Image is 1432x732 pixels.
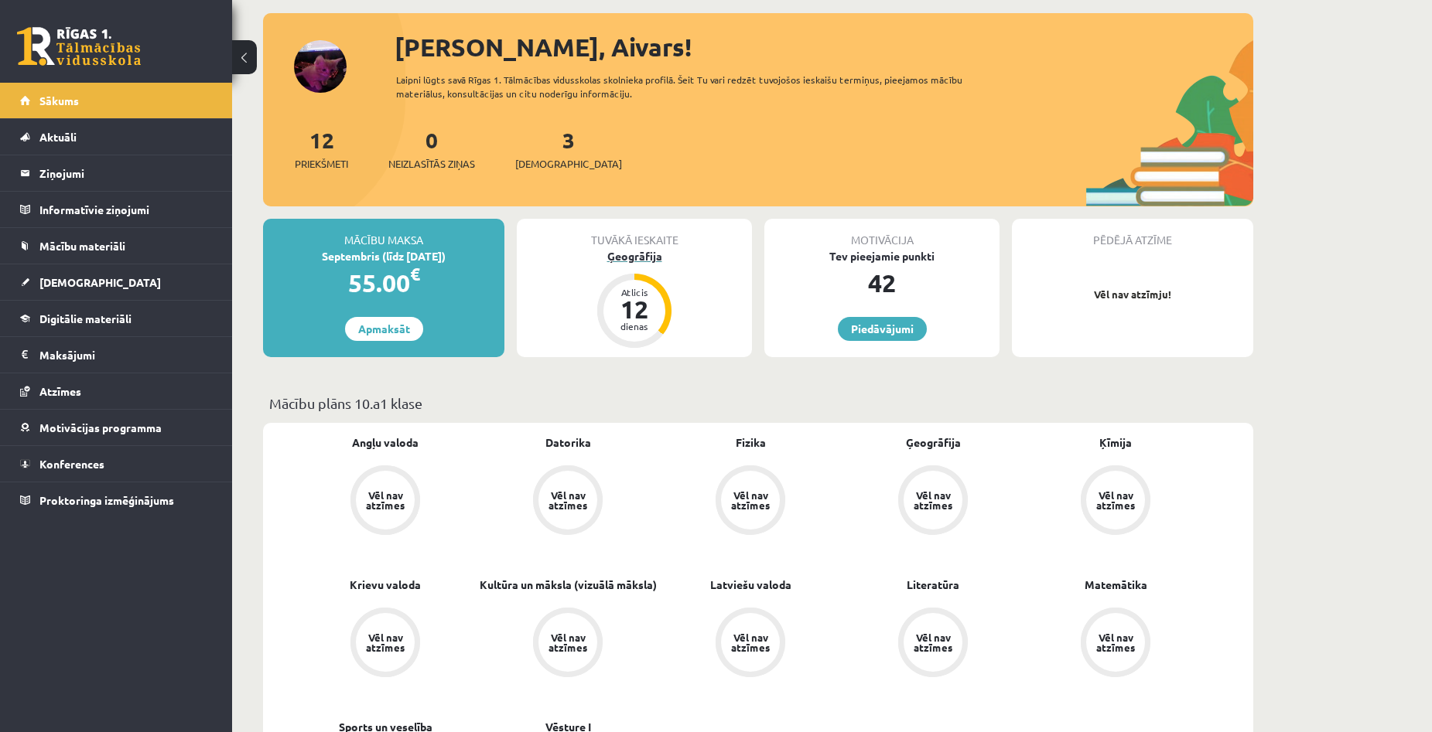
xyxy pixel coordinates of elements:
legend: Informatīvie ziņojumi [39,192,213,227]
a: Fizika [736,434,766,451]
a: 0Neizlasītās ziņas [388,126,475,172]
div: Vēl nav atzīmes [546,490,590,510]
span: Aktuāli [39,130,77,144]
a: Ķīmija [1099,434,1132,451]
div: Vēl nav atzīmes [546,632,590,652]
a: Vēl nav atzīmes [477,465,659,538]
a: Proktoringa izmēģinājums [20,482,213,518]
a: Vēl nav atzīmes [294,465,477,538]
div: 42 [764,264,1000,301]
div: dienas [611,322,658,331]
div: Vēl nav atzīmes [364,490,407,510]
a: Vēl nav atzīmes [294,608,477,680]
div: 12 [611,297,658,322]
div: Tev pieejamie punkti [764,248,1000,264]
div: [PERSON_NAME], Aivars! [395,29,1253,66]
span: Konferences [39,457,104,471]
a: Vēl nav atzīmes [1024,465,1207,538]
a: Informatīvie ziņojumi [20,192,213,227]
a: Vēl nav atzīmes [477,608,659,680]
a: Vēl nav atzīmes [842,465,1024,538]
a: Atzīmes [20,373,213,409]
a: Sākums [20,83,213,118]
span: Priekšmeti [295,156,348,172]
div: 55.00 [263,264,504,301]
a: Ģeogrāfija Atlicis 12 dienas [517,248,752,350]
span: Mācību materiāli [39,239,125,253]
a: Vēl nav atzīmes [659,465,842,538]
a: Kultūra un māksla (vizuālā māksla) [480,577,657,593]
div: Tuvākā ieskaite [517,219,752,248]
span: Sākums [39,94,79,107]
a: Latviešu valoda [710,577,791,593]
legend: Maksājumi [39,337,213,373]
a: Mācību materiāli [20,228,213,264]
div: Motivācija [764,219,1000,248]
span: € [410,263,420,285]
a: 3[DEMOGRAPHIC_DATA] [515,126,622,172]
a: Aktuāli [20,119,213,155]
div: Vēl nav atzīmes [729,490,772,510]
a: Datorika [545,434,591,451]
div: Pēdējā atzīme [1012,219,1253,248]
div: Ģeogrāfija [517,248,752,264]
div: Vēl nav atzīmes [1094,490,1137,510]
div: Laipni lūgts savā Rīgas 1. Tālmācības vidusskolas skolnieka profilā. Šeit Tu vari redzēt tuvojošo... [396,73,990,100]
a: Angļu valoda [352,434,419,451]
div: Vēl nav atzīmes [911,632,955,652]
a: Vēl nav atzīmes [1024,608,1207,680]
a: Ziņojumi [20,155,213,191]
p: Vēl nav atzīmju! [1020,287,1246,302]
a: Literatūra [907,577,959,593]
a: Konferences [20,446,213,482]
div: Septembris (līdz [DATE]) [263,248,504,264]
p: Mācību plāns 10.a1 klase [269,393,1247,414]
a: Matemātika [1085,577,1147,593]
span: [DEMOGRAPHIC_DATA] [515,156,622,172]
span: [DEMOGRAPHIC_DATA] [39,275,161,289]
a: Ģeogrāfija [906,434,961,451]
a: Vēl nav atzīmes [659,608,842,680]
div: Vēl nav atzīmes [911,490,955,510]
a: Maksājumi [20,337,213,373]
a: 12Priekšmeti [295,126,348,172]
span: Digitālie materiāli [39,312,132,325]
a: Vēl nav atzīmes [842,608,1024,680]
div: Vēl nav atzīmes [1094,632,1137,652]
legend: Ziņojumi [39,155,213,191]
a: Digitālie materiāli [20,301,213,336]
a: [DEMOGRAPHIC_DATA] [20,264,213,300]
div: Vēl nav atzīmes [729,632,772,652]
span: Proktoringa izmēģinājums [39,493,174,507]
div: Atlicis [611,288,658,297]
div: Vēl nav atzīmes [364,632,407,652]
span: Motivācijas programma [39,420,162,434]
a: Motivācijas programma [20,410,213,445]
a: Krievu valoda [350,577,421,593]
div: Mācību maksa [263,219,504,248]
a: Rīgas 1. Tālmācības vidusskola [17,27,141,66]
a: Piedāvājumi [838,317,927,341]
a: Apmaksāt [345,317,423,341]
span: Atzīmes [39,384,81,398]
span: Neizlasītās ziņas [388,156,475,172]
